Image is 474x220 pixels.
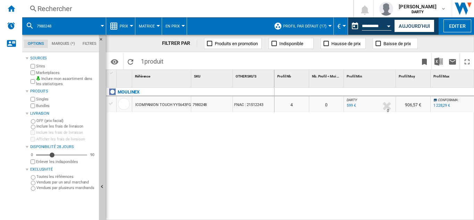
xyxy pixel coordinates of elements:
input: Inclure mon assortiment dans les statistiques [31,77,35,86]
span: Nb. Profil < Moi [312,74,336,78]
div: Nb. Profil < Moi Sort None [311,70,344,81]
button: Matrice [139,17,158,35]
button: Plein écran [460,53,474,70]
label: OFF (prix facial) [36,118,96,123]
span: Profil Max [433,74,449,78]
div: Sort None [193,70,232,81]
div: Mise à jour : vendredi 29 août 2025 00:00 [346,102,356,109]
button: Aujourd'hui [394,19,434,32]
span: 1 [137,53,167,68]
label: Bundles [36,103,96,108]
input: Afficher les frais de livraison [31,137,35,141]
button: Editer [443,19,471,32]
button: 7980248 [37,17,58,35]
div: Profil par défaut (17) [274,17,330,35]
button: md-calendar [348,19,362,33]
div: 4 [274,96,309,112]
span: Référence [135,74,150,78]
div: ICOMPANION TOUCH YY5643FG BLANC [135,97,204,113]
div: Sort None [234,70,274,81]
span: SKU [194,74,201,78]
label: Afficher les frais de livraison [36,137,96,142]
div: Sort None [118,70,132,81]
div: 0 [309,96,344,112]
label: Singles [36,97,96,102]
span: OTHER SKU'S [236,74,256,78]
img: alerts-logo.svg [7,22,15,30]
input: Inclure les frais de livraison [31,125,35,129]
input: Vendues par un seul marchand [31,181,35,185]
label: Vendues par plusieurs marchands [36,185,96,190]
button: Recharger [124,53,137,70]
span: Prix [120,24,128,28]
span: Profil Nb [277,74,291,78]
md-tab-item: Filtres [79,40,100,48]
button: Masquer [99,35,107,47]
div: Profil Moy Sort None [397,70,430,81]
md-slider: Disponibilité [36,152,87,158]
input: Toutes les références [31,175,35,180]
span: Matrice [139,24,155,28]
input: OFF (prix facial) [31,119,35,124]
button: Télécharger au format Excel [432,53,446,70]
span: Profil par défaut (17) [283,24,327,28]
span: CONFORAMA [438,98,458,102]
span: produit [144,58,163,65]
button: Profil par défaut (17) [283,17,330,35]
button: Produits en promotion [204,38,262,49]
span: Profil Min [347,74,362,78]
span: Indisponible [279,41,303,46]
input: Vendues par plusieurs marchands [31,186,35,191]
button: Créer un favoris [417,53,431,70]
label: Marketplaces [36,70,96,75]
b: DARTY [412,10,424,14]
span: Hausse de prix [331,41,361,46]
span: 7980248 [37,24,51,28]
input: Bundles [31,104,35,108]
label: Inclure les frais de livraison [36,130,96,135]
div: Sort None [311,70,344,81]
div: 7980248 [26,17,102,35]
span: € [337,23,341,30]
div: Exclusivité [30,167,96,172]
button: Envoyer ce rapport par email [446,53,459,70]
div: Sort None [397,70,430,81]
div: Référence Sort None [134,70,191,81]
button: Hausse de prix [321,38,366,49]
div: € [337,17,344,35]
div: Ce rapport est basé sur une date antérieure à celle d'aujourd'hui. [348,17,393,35]
div: Sources [30,56,96,61]
label: Inclure les frais de livraison [36,124,96,129]
div: 90 [88,152,96,157]
div: Prix [110,17,132,35]
input: Inclure les frais de livraison [31,130,35,135]
button: Indisponible [269,38,314,49]
input: Afficher les frais de livraison [31,160,35,164]
div: 7980248 [191,96,232,112]
div: FILTRER PAR [162,40,197,47]
div: Profil Nb Sort None [276,70,309,81]
div: Livraison [30,111,96,116]
label: Toutes les références [36,174,96,179]
div: Sort None [345,70,396,81]
div: 0 [29,152,35,157]
label: Vendues par un seul marchand [36,180,96,185]
span: Profil Moy [399,74,415,78]
label: Inclure mon assortiment dans les statistiques [36,76,96,87]
div: 906,57 € [396,96,430,112]
div: Mise à jour : vendredi 29 août 2025 00:00 [432,102,450,109]
md-tab-item: Marques (*) [48,40,79,48]
button: Baisse de prix [373,38,418,49]
md-menu: Currency [334,17,348,35]
button: Prix [120,17,132,35]
div: Produits [30,89,96,94]
button: En Prix [166,17,183,35]
div: SKU Sort None [193,70,232,81]
div: Cliquez pour filtrer sur cette marque [118,88,139,96]
div: Délai de livraison : 0 jour [387,107,389,114]
button: Open calendar [383,19,395,31]
label: Enlever les indisponibles [36,159,96,164]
